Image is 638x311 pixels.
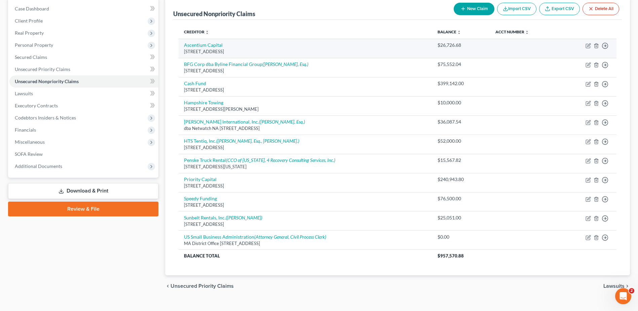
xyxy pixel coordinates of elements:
i: unfold_more [525,30,529,34]
button: Lawsuits chevron_right [603,283,630,289]
a: Ascentium Capital [184,42,223,48]
a: Priority Capital [184,176,217,182]
i: unfold_more [205,30,209,34]
div: $0.00 [438,234,485,240]
span: Unsecured Priority Claims [171,283,234,289]
div: $75,552.04 [438,61,485,68]
div: Unsecured Nonpriority Claims [173,10,255,18]
a: Export CSV [539,3,580,15]
a: Case Dashboard [9,3,158,15]
a: Review & File [8,202,158,216]
a: Penske Truck Rental(CCO of [US_STATE], 4 Recovery Consulting Services, Inc.) [184,157,335,163]
span: Unsecured Nonpriority Claims [15,78,79,84]
i: ([PERSON_NAME], Esq., [PERSON_NAME].) [216,138,299,144]
span: Case Dashboard [15,6,49,11]
span: $957,570.88 [438,253,464,258]
span: Lawsuits [603,283,625,289]
a: Secured Claims [9,51,158,63]
span: Personal Property [15,42,53,48]
div: [STREET_ADDRESS] [184,221,427,228]
a: Cash Fund [184,80,206,86]
span: Lawsuits [15,91,33,96]
div: MA District Office [STREET_ADDRESS] [184,240,427,247]
div: [STREET_ADDRESS] [184,68,427,74]
a: Acct Number unfold_more [495,29,529,34]
a: Balance unfold_more [438,29,461,34]
a: Download & Print [8,183,158,199]
button: New Claim [454,3,494,15]
a: US Small Business Administration(Attorney General, Civil Process Clerk) [184,234,326,240]
a: [PERSON_NAME] International, Inc.([PERSON_NAME], Esq.) [184,119,305,125]
span: Unsecured Priority Claims [15,66,70,72]
a: BFG Corp dba Byline Financial Group([PERSON_NAME], Esq.) [184,61,308,67]
div: $399,142.00 [438,80,485,87]
i: (Attorney General, Civil Process Clerk) [254,234,326,240]
span: SOFA Review [15,151,43,157]
a: Speedy Funding [184,196,217,201]
a: Unsecured Nonpriority Claims [9,75,158,88]
a: SOFA Review [9,148,158,160]
span: Codebtors Insiders & Notices [15,115,76,120]
i: ([PERSON_NAME], Esq.) [259,119,305,125]
div: [STREET_ADDRESS][US_STATE] [184,164,427,170]
i: chevron_right [625,283,630,289]
div: [STREET_ADDRESS] [184,144,427,151]
div: [STREET_ADDRESS] [184,183,427,189]
a: Sunbelt Rentals, Inc.([PERSON_NAME]) [184,215,262,220]
div: dba Netwatch NA [STREET_ADDRESS] [184,125,427,132]
i: ([PERSON_NAME], Esq.) [262,61,308,67]
div: [STREET_ADDRESS] [184,48,427,55]
a: HTS Tentiq, Inc.([PERSON_NAME], Esq., [PERSON_NAME].) [184,138,299,144]
div: $36,087.54 [438,118,485,125]
div: [STREET_ADDRESS] [184,202,427,208]
a: Executory Contracts [9,100,158,112]
div: $25,051.00 [438,214,485,221]
span: Executory Contracts [15,103,58,108]
div: $52,000.00 [438,138,485,144]
a: Hampshire Towing [184,100,223,105]
button: Delete All [583,3,619,15]
iframe: Intercom live chat [615,288,631,304]
span: Secured Claims [15,54,47,60]
div: [STREET_ADDRESS] [184,87,427,93]
span: Additional Documents [15,163,62,169]
a: Unsecured Priority Claims [9,63,158,75]
button: chevron_left Unsecured Priority Claims [165,283,234,289]
div: $15,567.82 [438,157,485,164]
th: Balance Total [179,250,432,262]
i: chevron_left [165,283,171,289]
span: Client Profile [15,18,43,24]
div: $240,943.80 [438,176,485,183]
span: Miscellaneous [15,139,45,145]
i: (CCO of [US_STATE], 4 Recovery Consulting Services, Inc.) [226,157,335,163]
span: Financials [15,127,36,133]
div: $76,500.00 [438,195,485,202]
button: Import CSV [497,3,536,15]
div: $26,726.68 [438,42,485,48]
div: $10,000.00 [438,99,485,106]
span: Real Property [15,30,44,36]
div: [STREET_ADDRESS][PERSON_NAME] [184,106,427,112]
a: Creditor unfold_more [184,29,209,34]
i: unfold_more [457,30,461,34]
a: Lawsuits [9,88,158,100]
i: ([PERSON_NAME]) [226,215,262,220]
span: 2 [629,288,634,293]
